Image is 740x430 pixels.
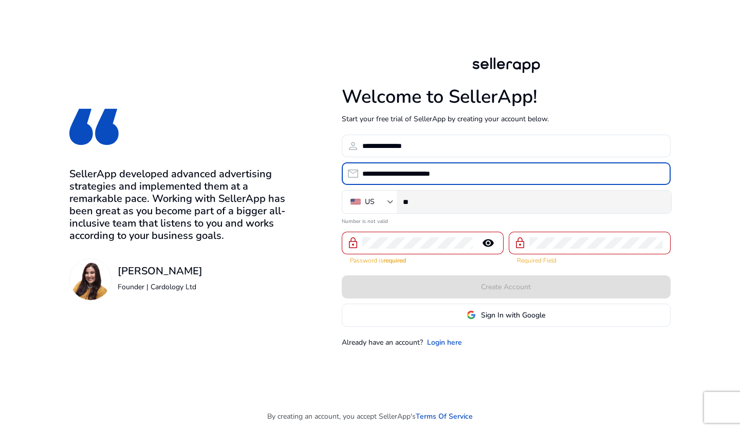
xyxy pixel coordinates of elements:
strong: required [383,256,406,265]
mat-error: Password is [350,254,495,265]
span: lock [347,237,359,249]
h3: SellerApp developed advanced advertising strategies and implemented them at a remarkable pace. Wo... [69,168,289,242]
p: Founder | Cardology Ltd [118,282,202,292]
p: Already have an account? [342,337,423,348]
span: lock [514,237,526,249]
button: Sign In with Google [342,304,671,327]
mat-error: Number is not valid [342,215,671,226]
p: Start your free trial of SellerApp by creating your account below. [342,114,671,124]
a: Terms Of Service [416,411,473,422]
img: google-logo.svg [467,310,476,320]
h1: Welcome to SellerApp! [342,86,671,108]
span: Sign In with Google [481,310,545,321]
div: US [365,196,375,208]
span: email [347,167,359,180]
h3: [PERSON_NAME] [118,265,202,277]
a: Login here [427,337,462,348]
mat-icon: remove_red_eye [476,237,501,249]
mat-error: Required Field [517,254,662,265]
span: person [347,140,359,152]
